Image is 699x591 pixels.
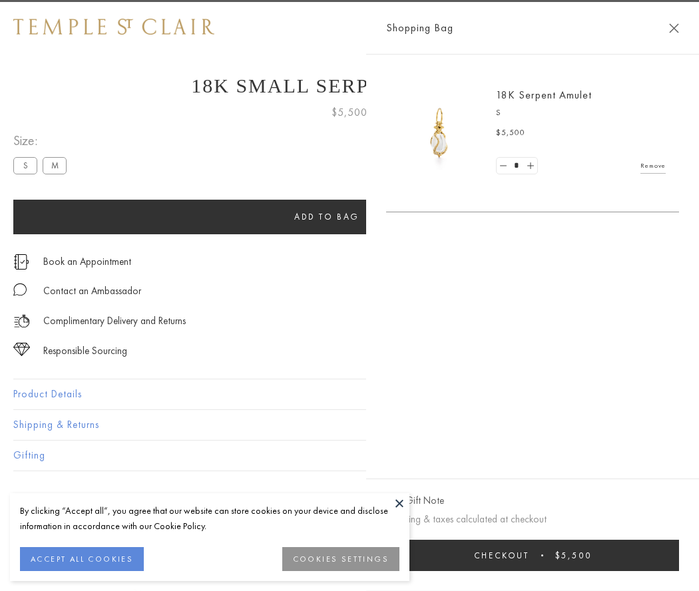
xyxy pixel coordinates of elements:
span: $5,500 [555,550,592,561]
button: Shipping & Returns [13,410,686,440]
span: $5,500 [496,126,525,140]
img: icon_appointment.svg [13,254,29,270]
h1: 18K Small Serpent Amulet [13,75,686,97]
button: Add to bag [13,200,640,234]
a: Set quantity to 0 [497,158,510,174]
a: Set quantity to 2 [523,158,537,174]
img: MessageIcon-01_2.svg [13,283,27,296]
div: Responsible Sourcing [43,343,127,359]
button: ACCEPT ALL COOKIES [20,547,144,571]
p: Complimentary Delivery and Returns [43,313,186,329]
button: COOKIES SETTINGS [282,547,399,571]
button: Product Details [13,379,686,409]
span: $5,500 [332,104,367,121]
button: Close Shopping Bag [669,23,679,33]
span: Shopping Bag [386,19,453,37]
p: S [496,106,666,120]
img: Temple St. Clair [13,19,214,35]
p: Shipping & taxes calculated at checkout [386,511,679,528]
span: Checkout [474,550,529,561]
label: M [43,157,67,174]
img: P51836-E11SERPPV [399,93,479,173]
button: Checkout $5,500 [386,540,679,571]
span: Add to bag [294,211,359,222]
a: 18K Serpent Amulet [496,88,592,102]
div: By clicking “Accept all”, you agree that our website can store cookies on your device and disclos... [20,503,399,534]
a: Book an Appointment [43,254,131,269]
a: Remove [640,158,666,173]
img: icon_sourcing.svg [13,343,30,356]
button: Gifting [13,441,686,471]
img: icon_delivery.svg [13,313,30,329]
span: Size: [13,130,72,152]
button: Add Gift Note [386,492,444,509]
label: S [13,157,37,174]
div: Contact an Ambassador [43,283,141,299]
